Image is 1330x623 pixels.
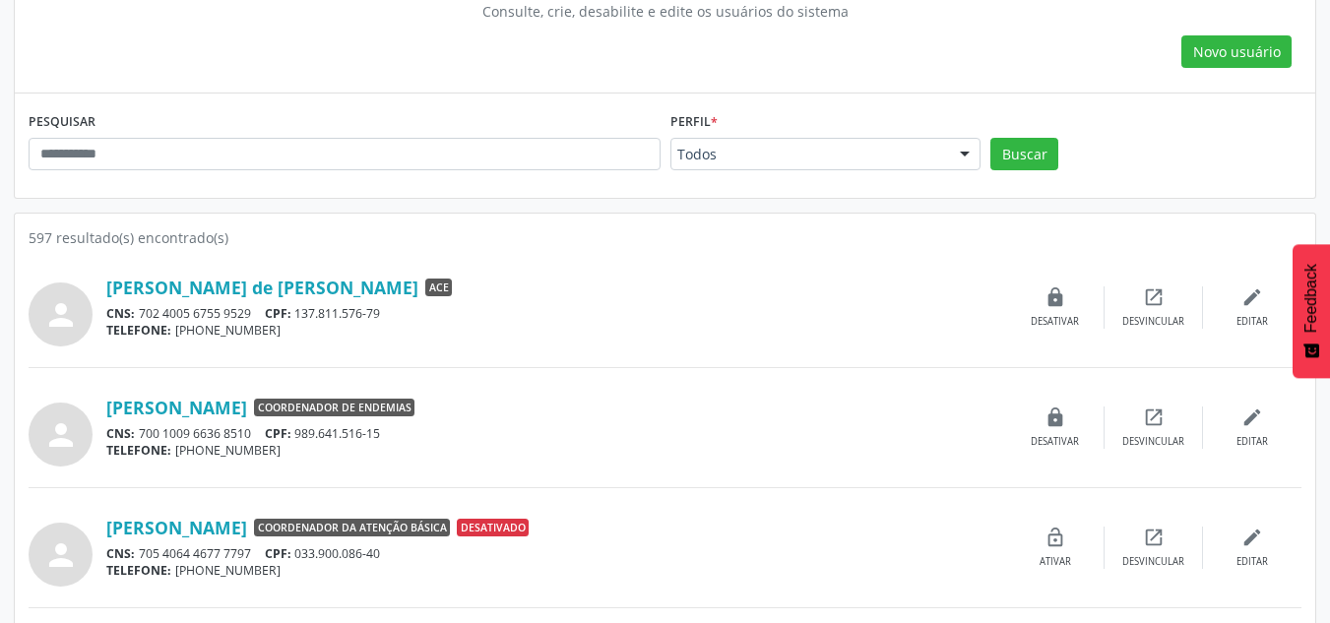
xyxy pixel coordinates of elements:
button: Novo usuário [1181,35,1292,69]
span: Coordenador de Endemias [254,399,414,416]
i: open_in_new [1143,286,1165,308]
div: Desativar [1031,435,1079,449]
i: lock [1045,406,1066,428]
span: Coordenador da Atenção Básica [254,519,450,536]
div: Desvincular [1122,315,1184,329]
div: [PHONE_NUMBER] [106,322,1006,339]
span: CPF: [265,545,291,562]
div: 705 4064 4677 7797 033.900.086-40 [106,545,1006,562]
i: person [43,297,79,333]
span: Novo usuário [1193,41,1281,62]
div: 597 resultado(s) encontrado(s) [29,227,1301,248]
span: TELEFONE: [106,322,171,339]
i: lock [1045,286,1066,308]
i: edit [1241,286,1263,308]
div: Editar [1236,435,1268,449]
i: open_in_new [1143,406,1165,428]
span: CNS: [106,425,135,442]
div: Editar [1236,315,1268,329]
span: TELEFONE: [106,562,171,579]
i: person [43,537,79,573]
div: [PHONE_NUMBER] [106,442,1006,459]
i: edit [1241,406,1263,428]
span: Desativado [457,519,529,536]
div: Desativar [1031,315,1079,329]
div: 702 4005 6755 9529 137.811.576-79 [106,305,1006,322]
div: Desvincular [1122,555,1184,569]
label: Perfil [670,107,718,138]
div: Ativar [1040,555,1071,569]
i: edit [1241,527,1263,548]
span: Feedback [1302,264,1320,333]
button: Feedback - Mostrar pesquisa [1293,244,1330,378]
span: TELEFONE: [106,442,171,459]
div: Consulte, crie, desabilite e edite os usuários do sistema [42,1,1288,22]
a: [PERSON_NAME] de [PERSON_NAME] [106,277,418,298]
span: CPF: [265,305,291,322]
span: ACE [425,279,452,296]
a: [PERSON_NAME] [106,517,247,538]
span: CNS: [106,305,135,322]
button: Buscar [990,138,1058,171]
div: Editar [1236,555,1268,569]
i: person [43,417,79,453]
span: Todos [677,145,941,164]
div: Desvincular [1122,435,1184,449]
div: 700 1009 6636 8510 989.641.516-15 [106,425,1006,442]
a: [PERSON_NAME] [106,397,247,418]
span: CNS: [106,545,135,562]
div: [PHONE_NUMBER] [106,562,1006,579]
i: lock_open [1045,527,1066,548]
span: CPF: [265,425,291,442]
label: PESQUISAR [29,107,95,138]
i: open_in_new [1143,527,1165,548]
